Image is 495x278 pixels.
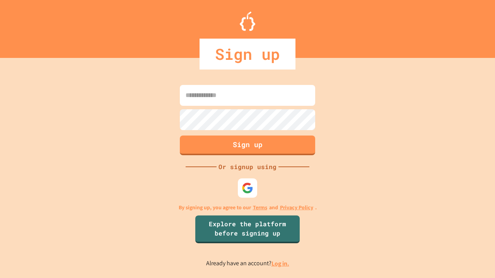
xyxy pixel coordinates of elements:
[280,203,313,212] a: Privacy Policy
[206,259,289,268] p: Already have an account?
[242,182,253,194] img: google-icon.svg
[240,12,255,31] img: Logo.svg
[271,259,289,268] a: Log in.
[253,203,267,212] a: Terms
[195,215,300,243] a: Explore the platform before signing up
[180,136,315,155] button: Sign up
[200,39,295,69] div: Sign up
[217,162,278,171] div: Or signup using
[179,203,317,212] p: By signing up, you agree to our and .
